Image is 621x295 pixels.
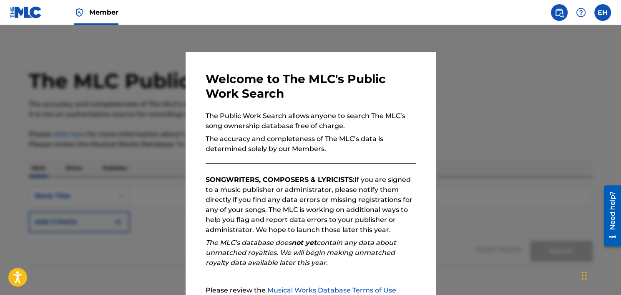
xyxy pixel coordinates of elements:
[10,6,42,18] img: MLC Logo
[206,134,416,154] p: The accuracy and completeness of The MLC’s data is determined solely by our Members.
[594,4,611,21] div: User Menu
[292,239,317,247] strong: not yet
[74,8,84,18] img: Top Rightsholder
[206,111,416,131] p: The Public Work Search allows anyone to search The MLC’s song ownership database free of charge.
[206,72,416,101] h3: Welcome to The MLC's Public Work Search
[267,286,396,294] a: Musical Works Database Terms of Use
[551,4,568,21] a: Public Search
[89,8,118,17] span: Member
[206,175,416,235] p: If you are signed to a music publisher or administrator, please notify them directly if you find ...
[206,176,354,184] strong: SONGWRITERS, COMPOSERS & LYRICISTS:
[579,255,621,295] iframe: Chat Widget
[582,263,587,288] div: Seret
[598,182,621,249] iframe: Resource Center
[579,255,621,295] div: Widget Obrolan
[573,4,589,21] div: Help
[554,8,564,18] img: search
[206,239,396,267] em: The MLC’s database does contain any data about unmatched royalties. We will begin making unmatche...
[576,8,586,18] img: help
